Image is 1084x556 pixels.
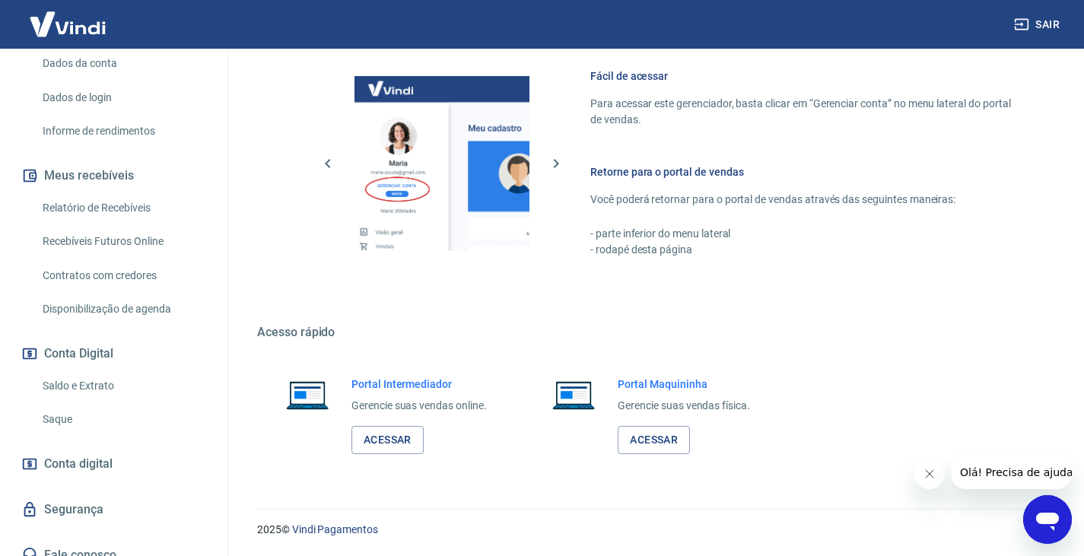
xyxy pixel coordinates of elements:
[351,376,487,392] h6: Portal Intermediador
[292,523,378,535] a: Vindi Pagamentos
[590,192,1011,208] p: Você poderá retornar para o portal de vendas através das seguintes maneiras:
[590,164,1011,180] h6: Retorne para o portal de vendas
[37,226,209,257] a: Recebíveis Futuros Online
[1011,11,1066,39] button: Sair
[351,398,487,414] p: Gerencie suas vendas online.
[37,370,209,402] a: Saldo e Extrato
[37,48,209,79] a: Dados da conta
[37,294,209,325] a: Disponibilização de agenda
[18,447,209,481] a: Conta digital
[37,404,209,435] a: Saque
[37,260,209,291] a: Contratos com credores
[37,82,209,113] a: Dados de login
[18,1,117,47] img: Vindi
[44,453,113,475] span: Conta digital
[590,96,1011,128] p: Para acessar este gerenciador, basta clicar em “Gerenciar conta” no menu lateral do portal de ven...
[18,159,209,192] button: Meus recebíveis
[37,192,209,224] a: Relatório de Recebíveis
[354,76,529,251] img: Imagem da dashboard mostrando o botão de gerenciar conta na sidebar no lado esquerdo
[18,337,209,370] button: Conta Digital
[590,68,1011,84] h6: Fácil de acessar
[590,242,1011,258] p: - rodapé desta página
[18,493,209,526] a: Segurança
[914,459,945,489] iframe: Fechar mensagem
[590,226,1011,242] p: - parte inferior do menu lateral
[37,116,209,147] a: Informe de rendimentos
[257,325,1047,340] h5: Acesso rápido
[9,11,128,23] span: Olá! Precisa de ajuda?
[351,426,424,454] a: Acessar
[1023,495,1072,544] iframe: Botão para abrir a janela de mensagens
[542,376,606,413] img: Imagem de um notebook aberto
[275,376,339,413] img: Imagem de um notebook aberto
[618,376,750,392] h6: Portal Maquininha
[951,456,1072,489] iframe: Mensagem da empresa
[618,398,750,414] p: Gerencie suas vendas física.
[618,426,690,454] a: Acessar
[257,522,1047,538] p: 2025 ©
